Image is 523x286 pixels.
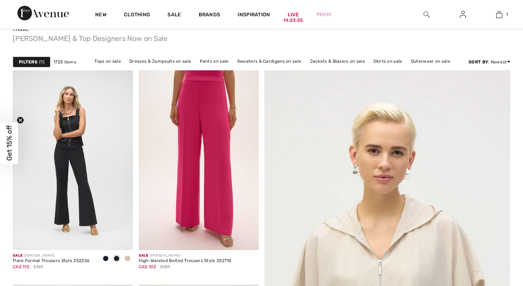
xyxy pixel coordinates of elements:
[199,12,220,19] a: Brands
[13,32,510,42] span: [PERSON_NAME] & Top Designers Now on Sale
[13,264,29,269] span: CA$ 110
[13,253,23,258] span: Sale
[167,12,181,19] a: Sale
[13,258,89,264] div: Flare Formal Trousers Style 252226
[234,57,305,66] a: Sweaters & Cardigans on sale
[469,59,510,65] div: : Newest
[370,57,406,66] a: Skirts on sale
[33,264,43,270] span: $169
[126,57,195,66] a: Dresses & Jumpsuits on sale
[506,11,508,18] span: 1
[238,12,270,19] span: Inspiration
[423,10,430,19] img: search the website
[139,258,232,264] div: High-Waisted Belted Trousers Style 252710
[316,11,331,18] a: Prom
[100,253,111,265] div: Midnight Blue 40
[139,253,232,258] div: [PERSON_NAME]
[496,10,502,19] img: My Bag
[288,11,299,18] a: Live14:23:35
[407,57,454,66] a: Outerwear on sale
[139,70,259,250] img: High-Waisted Belted Trousers Style 252710. Geranium
[91,57,125,66] a: Tops on sale
[17,116,24,124] button: Close teaser
[5,125,13,161] span: Get 15% off
[139,253,149,258] span: Sale
[454,10,472,19] a: Sign In
[39,59,44,65] span: 1
[17,6,69,20] img: 1ère Avenue
[124,12,150,19] a: Clothing
[122,253,133,265] div: Parchment
[469,59,488,65] strong: Sort By
[160,264,170,270] span: $159
[481,10,517,19] a: 1
[139,264,156,269] span: CA$ 103
[196,57,232,66] a: Pants on sale
[460,10,466,19] img: My Info
[95,12,106,19] a: New
[13,70,133,250] img: Flare Formal Trousers Style 252226. Midnight Blue 40
[53,59,76,65] span: 1725 items
[19,59,37,65] strong: Filters
[306,57,369,66] a: Jackets & Blazers on sale
[283,17,303,24] div: 14:23:35
[111,253,122,265] div: Black
[13,253,89,258] div: [PERSON_NAME]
